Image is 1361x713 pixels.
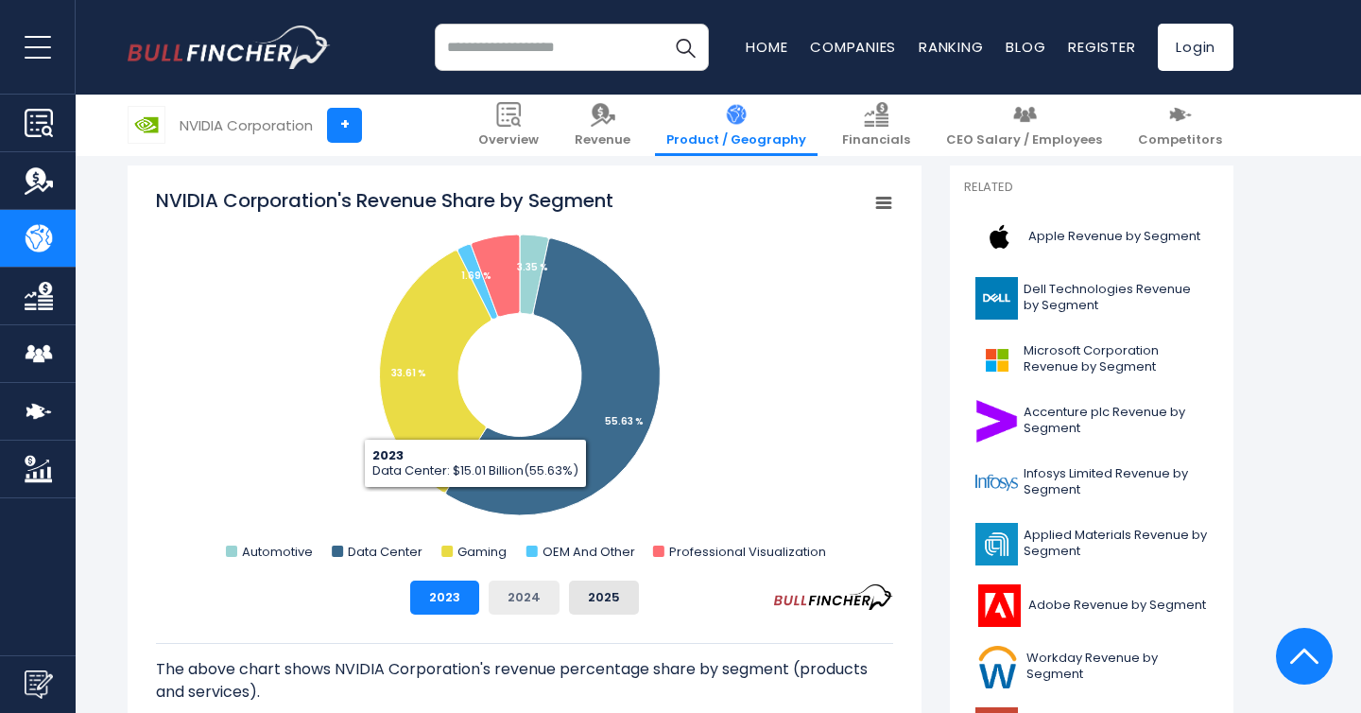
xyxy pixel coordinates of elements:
[1068,37,1135,57] a: Register
[964,518,1219,570] a: Applied Materials Revenue by Segment
[975,216,1023,258] img: AAPL logo
[489,581,560,615] button: 2024
[975,277,1018,320] img: DELL logo
[457,543,507,561] text: Gaming
[156,658,893,704] p: The above chart shows NVIDIA Corporation's revenue percentage share by segment (products and serv...
[128,26,331,69] img: bullfincher logo
[391,366,426,380] tspan: 33.61 %
[1024,405,1208,437] span: Accenture plc Revenue by Segment
[128,26,331,69] a: Go to homepage
[156,187,893,565] svg: NVIDIA Corporation's Revenue Share by Segment
[975,339,1018,381] img: MSFT logo
[242,543,313,561] text: Automotive
[964,180,1219,196] p: Related
[810,37,896,57] a: Companies
[975,523,1018,565] img: AMAT logo
[1138,132,1222,148] span: Competitors
[1158,24,1233,71] a: Login
[842,132,910,148] span: Financials
[461,269,491,283] tspan: 1.69 %
[563,95,642,156] a: Revenue
[964,211,1219,263] a: Apple Revenue by Segment
[666,132,806,148] span: Product / Geography
[543,543,635,561] text: OEM And Other
[348,543,422,561] text: Data Center
[669,543,826,561] text: Professional Visualization
[964,395,1219,447] a: Accenture plc Revenue by Segment
[935,95,1113,156] a: CEO Salary / Employees
[964,272,1219,324] a: Dell Technologies Revenue by Segment
[517,260,548,274] tspan: 3.35 %
[1127,95,1233,156] a: Competitors
[946,132,1102,148] span: CEO Salary / Employees
[964,580,1219,632] a: Adobe Revenue by Segment
[1024,528,1208,560] span: Applied Materials Revenue by Segment
[964,641,1219,693] a: Workday Revenue by Segment
[327,108,362,143] a: +
[180,114,313,136] div: NVIDIA Corporation
[1028,598,1206,614] span: Adobe Revenue by Segment
[975,646,1021,688] img: WDAY logo
[605,414,644,428] tspan: 55.63 %
[467,95,550,156] a: Overview
[975,400,1018,443] img: ACN logo
[1006,37,1045,57] a: Blog
[662,24,709,71] button: Search
[975,584,1023,627] img: ADBE logo
[1026,651,1208,683] span: Workday Revenue by Segment
[410,581,479,615] button: 2023
[1024,282,1208,314] span: Dell Technologies Revenue by Segment
[746,37,787,57] a: Home
[1024,466,1208,498] span: Infosys Limited Revenue by Segment
[919,37,983,57] a: Ranking
[156,187,613,214] tspan: NVIDIA Corporation's Revenue Share by Segment
[964,457,1219,509] a: Infosys Limited Revenue by Segment
[1024,343,1208,375] span: Microsoft Corporation Revenue by Segment
[129,107,164,143] img: NVDA logo
[478,132,539,148] span: Overview
[975,461,1018,504] img: INFY logo
[831,95,922,156] a: Financials
[964,334,1219,386] a: Microsoft Corporation Revenue by Segment
[1028,229,1200,245] span: Apple Revenue by Segment
[655,95,818,156] a: Product / Geography
[575,132,630,148] span: Revenue
[569,581,639,615] button: 2025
